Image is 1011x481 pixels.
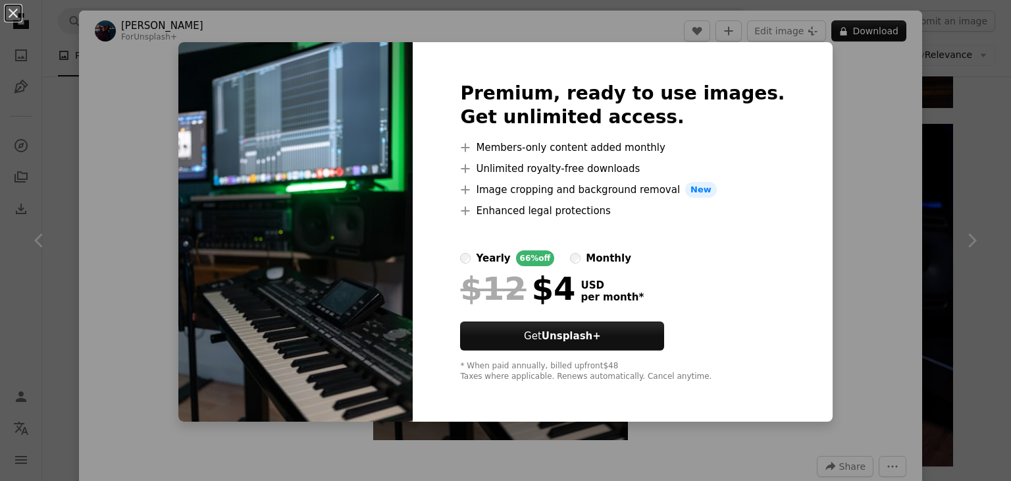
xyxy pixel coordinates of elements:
[460,322,664,351] button: GetUnsplash+
[460,253,471,264] input: yearly66%off
[542,330,601,342] strong: Unsplash+
[460,82,785,129] h2: Premium, ready to use images. Get unlimited access.
[460,161,785,177] li: Unlimited royalty-free downloads
[516,250,555,266] div: 66% off
[460,271,575,306] div: $4
[586,250,631,266] div: monthly
[476,250,510,266] div: yearly
[460,182,785,198] li: Image cropping and background removal
[460,271,526,306] span: $12
[570,253,581,264] input: monthly
[460,361,785,382] div: * When paid annually, billed upfront $48 Taxes where applicable. Renews automatically. Cancel any...
[460,140,785,156] li: Members-only content added monthly
[460,203,785,219] li: Enhanced legal protections
[581,291,644,303] span: per month *
[581,279,644,291] span: USD
[178,42,413,422] img: premium_photo-1680955437195-6cf22c2335a8
[685,182,717,198] span: New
